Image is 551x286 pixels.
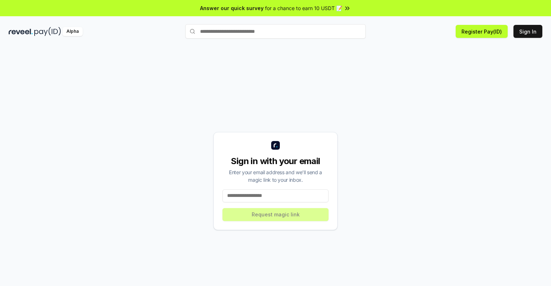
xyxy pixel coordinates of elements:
span: Answer our quick survey [200,4,264,12]
img: logo_small [271,141,280,150]
button: Sign In [513,25,542,38]
div: Enter your email address and we’ll send a magic link to your inbox. [222,168,329,184]
div: Sign in with your email [222,155,329,167]
img: pay_id [34,27,61,36]
span: for a chance to earn 10 USDT 📝 [265,4,342,12]
div: Alpha [62,27,83,36]
button: Register Pay(ID) [456,25,508,38]
img: reveel_dark [9,27,33,36]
